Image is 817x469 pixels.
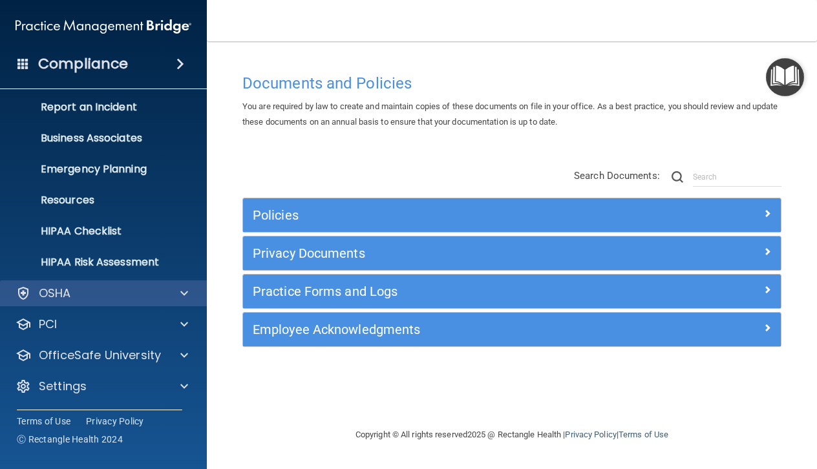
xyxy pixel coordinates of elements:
[253,281,771,302] a: Practice Forms and Logs
[39,286,71,301] p: OSHA
[8,163,185,176] p: Emergency Planning
[253,246,637,260] h5: Privacy Documents
[242,101,778,127] span: You are required by law to create and maintain copies of these documents on file in your office. ...
[86,415,144,428] a: Privacy Policy
[16,14,191,39] img: PMB logo
[242,75,781,92] h4: Documents and Policies
[8,101,185,114] p: Report an Incident
[16,286,188,301] a: OSHA
[38,55,128,73] h4: Compliance
[253,243,771,264] a: Privacy Documents
[593,399,801,451] iframe: Drift Widget Chat Controller
[565,430,616,439] a: Privacy Policy
[8,194,185,207] p: Resources
[766,58,804,96] button: Open Resource Center
[17,433,123,446] span: Ⓒ Rectangle Health 2024
[8,132,185,145] p: Business Associates
[16,379,188,394] a: Settings
[8,256,185,269] p: HIPAA Risk Assessment
[39,348,161,363] p: OfficeSafe University
[39,379,87,394] p: Settings
[672,171,683,183] img: ic-search.3b580494.png
[276,414,748,455] div: Copyright © All rights reserved 2025 @ Rectangle Health | |
[253,205,771,225] a: Policies
[253,284,637,298] h5: Practice Forms and Logs
[8,225,185,238] p: HIPAA Checklist
[16,317,188,332] a: PCI
[16,348,188,363] a: OfficeSafe University
[693,167,781,187] input: Search
[39,317,57,332] p: PCI
[253,322,637,337] h5: Employee Acknowledgments
[253,208,637,222] h5: Policies
[574,170,660,182] span: Search Documents:
[253,319,771,340] a: Employee Acknowledgments
[17,415,70,428] a: Terms of Use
